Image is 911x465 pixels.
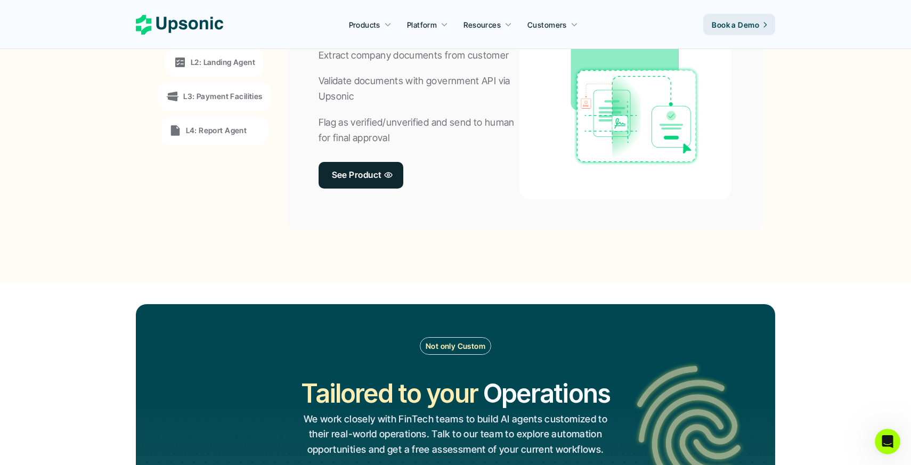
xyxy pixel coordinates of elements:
a: Book a Demo [703,14,775,35]
p: L3: Payment Facilities [183,91,262,102]
p: Extract company documents from customer [319,48,509,63]
h2: Tailored to your [301,376,477,411]
p: Book a Demo [712,19,759,30]
p: L4: Report Agent [186,125,247,136]
p: Products [349,19,380,30]
p: See Product [332,167,381,183]
p: Platform [407,19,437,30]
a: Products [343,15,398,34]
h2: Operations [483,376,610,411]
p: Not only Custom [426,340,485,352]
p: Validate documents with government API via Upsonic [319,74,520,104]
p: We work closely with FinTech teams to build AI agents customized to their real-world operations. ... [301,412,609,458]
p: Flag as verified/unverified and send to human for final approval [319,115,520,146]
p: Customers [527,19,567,30]
p: Resources [463,19,501,30]
a: See Product [319,162,403,189]
p: L2: Landing Agent [191,56,255,68]
iframe: Intercom live chat [875,429,900,454]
